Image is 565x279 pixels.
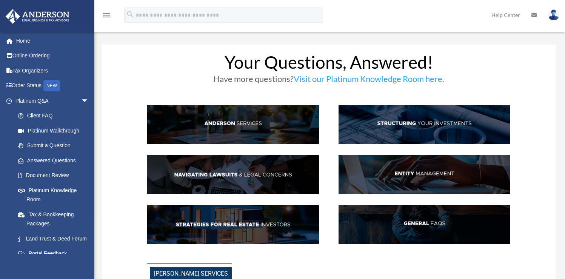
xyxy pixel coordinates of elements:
[5,63,100,78] a: Tax Organizers
[147,54,510,75] h1: Your Questions, Answered!
[548,9,559,20] img: User Pic
[81,93,96,109] span: arrow_drop_down
[5,33,100,48] a: Home
[294,74,444,88] a: Visit our Platinum Knowledge Room here.
[11,183,100,207] a: Platinum Knowledge Room
[339,105,510,144] img: StructInv_hdr
[11,168,100,183] a: Document Review
[11,153,100,168] a: Answered Questions
[3,9,72,24] img: Anderson Advisors Platinum Portal
[339,205,510,244] img: GenFAQ_hdr
[102,13,111,20] a: menu
[147,155,319,194] img: NavLaw_hdr
[43,80,60,91] div: NEW
[11,108,96,123] a: Client FAQ
[126,10,134,18] i: search
[5,78,100,94] a: Order StatusNEW
[147,75,510,87] h3: Have more questions?
[339,155,510,194] img: EntManag_hdr
[5,93,100,108] a: Platinum Q&Aarrow_drop_down
[11,207,100,231] a: Tax & Bookkeeping Packages
[102,11,111,20] i: menu
[11,246,100,261] a: Portal Feedback
[11,123,100,138] a: Platinum Walkthrough
[11,138,100,153] a: Submit a Question
[147,105,319,144] img: AndServ_hdr
[5,48,100,63] a: Online Ordering
[11,231,100,246] a: Land Trust & Deed Forum
[147,205,319,244] img: StratsRE_hdr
